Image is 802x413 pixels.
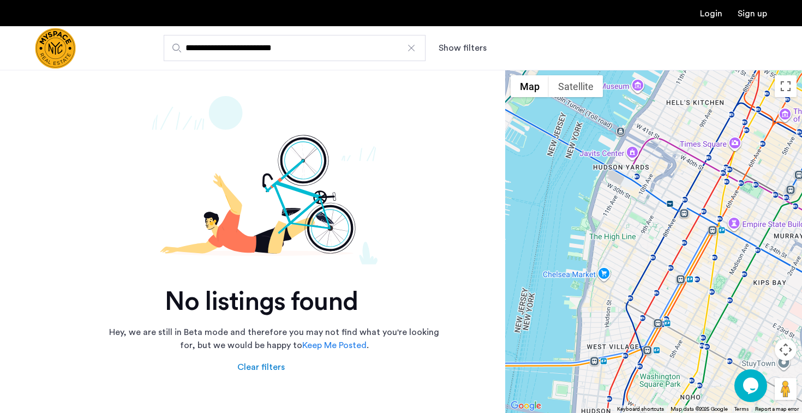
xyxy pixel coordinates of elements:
[775,75,797,97] button: Toggle fullscreen view
[105,326,444,352] p: Hey, we are still in Beta mode and therefore you may not find what you're looking for, but we wou...
[617,405,664,413] button: Keyboard shortcuts
[439,41,487,55] button: Show or hide filters
[549,75,603,97] button: Show satellite imagery
[511,75,549,97] button: Show street map
[671,406,728,412] span: Map data ©2025 Google
[35,28,76,69] img: logo
[734,369,769,402] iframe: chat widget
[35,28,76,69] a: Cazamio Logo
[508,399,544,413] a: Open this area in Google Maps (opens a new window)
[302,339,367,352] a: Keep Me Posted
[775,339,797,361] button: Map camera controls
[35,286,487,317] h2: No listings found
[775,378,797,400] button: Drag Pegman onto the map to open Street View
[734,405,749,413] a: Terms (opens in new tab)
[237,361,285,374] div: Clear filters
[755,405,799,413] a: Report a map error
[35,96,487,265] img: not-found
[164,35,426,61] input: Apartment Search
[738,9,767,18] a: Registration
[700,9,722,18] a: Login
[508,399,544,413] img: Google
